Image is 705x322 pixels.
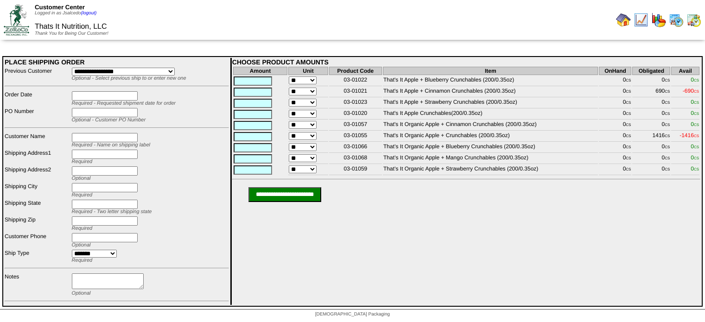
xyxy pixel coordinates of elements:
span: 0 [691,110,699,116]
span: Logged in as Jsalcedo [35,11,96,16]
img: calendarinout.gif [686,13,701,27]
span: CS [694,78,699,82]
td: 03-01023 [329,98,382,108]
span: 0 [691,121,699,127]
span: CS [665,112,670,116]
td: 0 [599,165,631,175]
td: That’s It Organic Apple + Blueberry Crunchables (200/0.35oz) [383,143,598,153]
span: CS [626,156,631,160]
span: CS [665,78,670,82]
img: line_graph.gif [634,13,648,27]
td: Order Date [4,91,70,107]
span: -1416 [680,132,699,139]
td: 03-01055 [329,132,382,142]
td: Notes [4,273,70,297]
span: CS [626,112,631,116]
td: 0 [599,143,631,153]
span: CS [694,156,699,160]
td: Shipping Zip [4,216,70,232]
td: 0 [599,120,631,131]
td: 03-01022 [329,76,382,86]
td: 0 [632,98,670,108]
span: Optional [72,176,91,181]
span: CS [665,123,670,127]
td: 0 [632,109,670,120]
span: CS [626,78,631,82]
td: Shipping State [4,199,70,215]
span: -690 [683,88,699,94]
span: Required [72,159,93,164]
th: Unit [288,67,328,75]
span: Required [72,192,93,198]
span: 0 [691,154,699,161]
td: 0 [632,165,670,175]
td: Previous Customer [4,67,70,82]
th: Amount [233,67,287,75]
span: CS [665,89,670,94]
span: Required - Requested shipment date for order [72,101,176,106]
td: That's It Apple Crunchables(200/0.35oz) [383,109,598,120]
span: CS [694,145,699,149]
span: CS [694,101,699,105]
span: CS [665,101,670,105]
td: 03-01068 [329,154,382,164]
td: That's It Apple + Cinnamon Crunchables (200/0.35oz) [383,87,598,97]
td: 03-01066 [329,143,382,153]
td: Shipping Address2 [4,166,70,182]
span: CS [665,134,670,138]
span: Optional [72,290,91,296]
td: That's It Apple + Strawberry Crunchables (200/0.35oz) [383,98,598,108]
span: Optional [72,242,91,248]
img: graph.gif [651,13,666,27]
span: Required [72,258,93,263]
td: 03-01059 [329,165,382,175]
span: [DEMOGRAPHIC_DATA] Packaging [315,312,390,317]
td: That’s It Organic Apple + Mango Crunchables (200/0.35oz) [383,154,598,164]
span: CS [626,101,631,105]
img: ZoRoCo_Logo(Green%26Foil)%20jpg.webp [4,4,29,35]
span: Required [72,226,93,231]
td: That's It Organic Apple + Crunchables (200/0.35oz) [383,132,598,142]
span: CS [626,145,631,149]
td: 03-01020 [329,109,382,120]
span: Required - Name on shipping label [72,142,150,148]
th: Avail [671,67,699,75]
img: home.gif [616,13,631,27]
td: 03-01057 [329,120,382,131]
a: (logout) [81,11,96,16]
span: 0 [691,99,699,105]
td: That's It Organic Apple + Cinnamon Crunchables (200/0.35oz) [383,120,598,131]
td: 0 [599,132,631,142]
td: 0 [632,76,670,86]
td: Customer Name [4,133,70,148]
td: 1416 [632,132,670,142]
span: CS [694,89,699,94]
td: 03-01021 [329,87,382,97]
td: 0 [632,120,670,131]
td: 0 [599,98,631,108]
span: CS [665,167,670,171]
span: CS [694,123,699,127]
td: That's It Apple + Blueberry Crunchables (200/0.35oz) [383,76,598,86]
td: 0 [632,154,670,164]
span: Optional - Customer PO Number [72,117,146,123]
span: Customer Center [35,4,85,11]
td: PO Number [4,107,70,123]
span: Required - Two letter shipping state [72,209,152,215]
span: CS [694,112,699,116]
span: CS [665,156,670,160]
td: 690 [632,87,670,97]
td: Ship Type [4,249,70,264]
span: CS [626,123,631,127]
td: 0 [599,87,631,97]
span: 0 [691,76,699,83]
span: CS [694,167,699,171]
td: 0 [632,143,670,153]
td: 0 [599,76,631,86]
span: 0 [691,143,699,150]
img: calendarprod.gif [669,13,684,27]
span: CS [626,167,631,171]
div: CHOOSE PRODUCT AMOUNTS [232,58,700,66]
th: OnHand [599,67,631,75]
span: CS [626,134,631,138]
